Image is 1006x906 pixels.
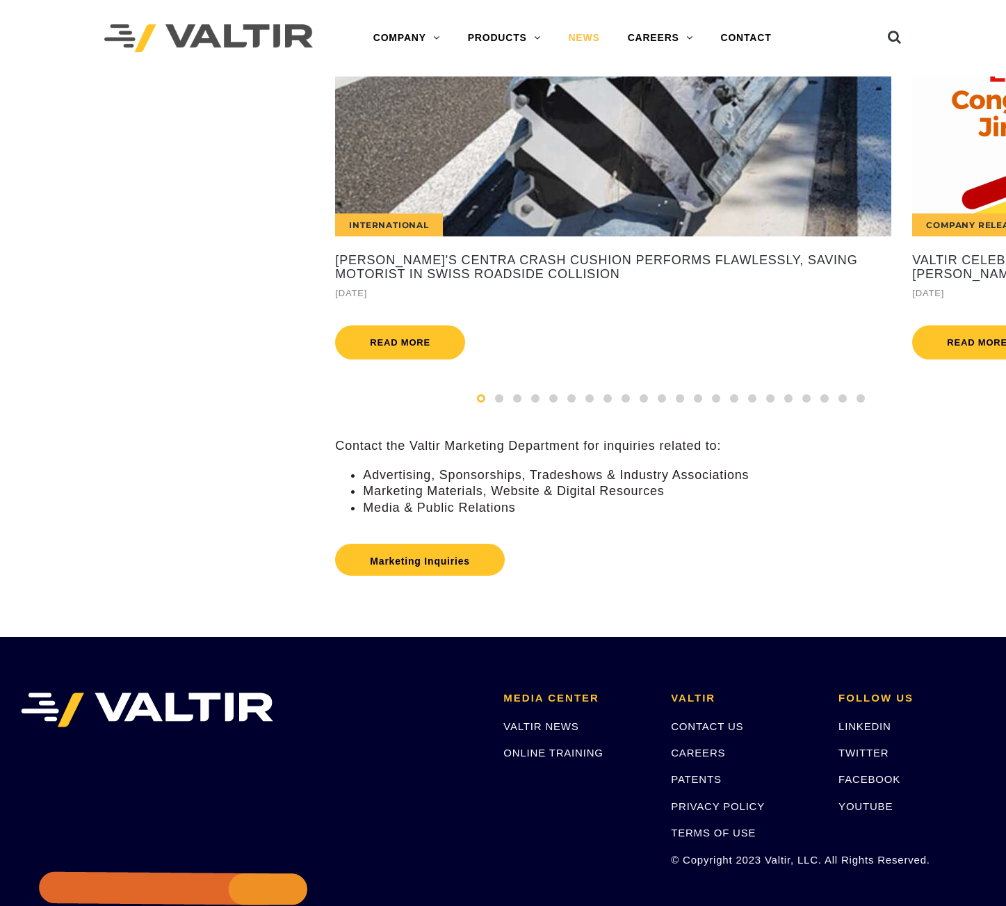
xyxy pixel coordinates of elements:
a: CONTACT US [671,720,743,732]
a: TERMS OF USE [671,827,756,839]
a: PRODUCTS [454,24,555,52]
li: Media & Public Relations [363,500,1006,516]
h2: VALTIR [671,693,818,704]
div: [DATE] [335,285,891,301]
a: International [335,76,891,236]
a: LINKEDIN [838,720,891,732]
a: YOUTUBE [838,800,893,812]
h2: FOLLOW US [838,693,985,704]
p: © Copyright 2023 Valtir, LLC. All Rights Reserved. [671,852,818,868]
a: Read more [335,325,465,359]
a: FACEBOOK [838,773,900,785]
img: VALTIR [21,693,273,727]
li: Advertising, Sponsorships, Tradeshows & Industry Associations [363,467,1006,483]
a: CONTACT [707,24,786,52]
a: CAREERS [671,747,725,759]
img: Valtir [104,24,313,53]
a: VALTIR NEWS [503,720,578,732]
a: COMPANY [359,24,454,52]
a: ONLINE TRAINING [503,747,603,759]
div: International [335,213,442,236]
a: CAREERS [614,24,707,52]
h2: MEDIA CENTER [503,693,650,704]
a: [PERSON_NAME]'s CENTRA Crash Cushion Performs Flawlessly, Saving Motorist in Swiss Roadside Colli... [335,254,891,282]
a: PRIVACY POLICY [671,800,765,812]
a: PATENTS [671,773,722,785]
p: Contact the Valtir Marketing Department for inquiries related to: [335,438,1006,454]
li: Marketing Materials, Website & Digital Resources [363,483,1006,499]
a: Marketing Inquiries [335,544,505,576]
a: TWITTER [838,747,889,759]
a: NEWS [554,24,613,52]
